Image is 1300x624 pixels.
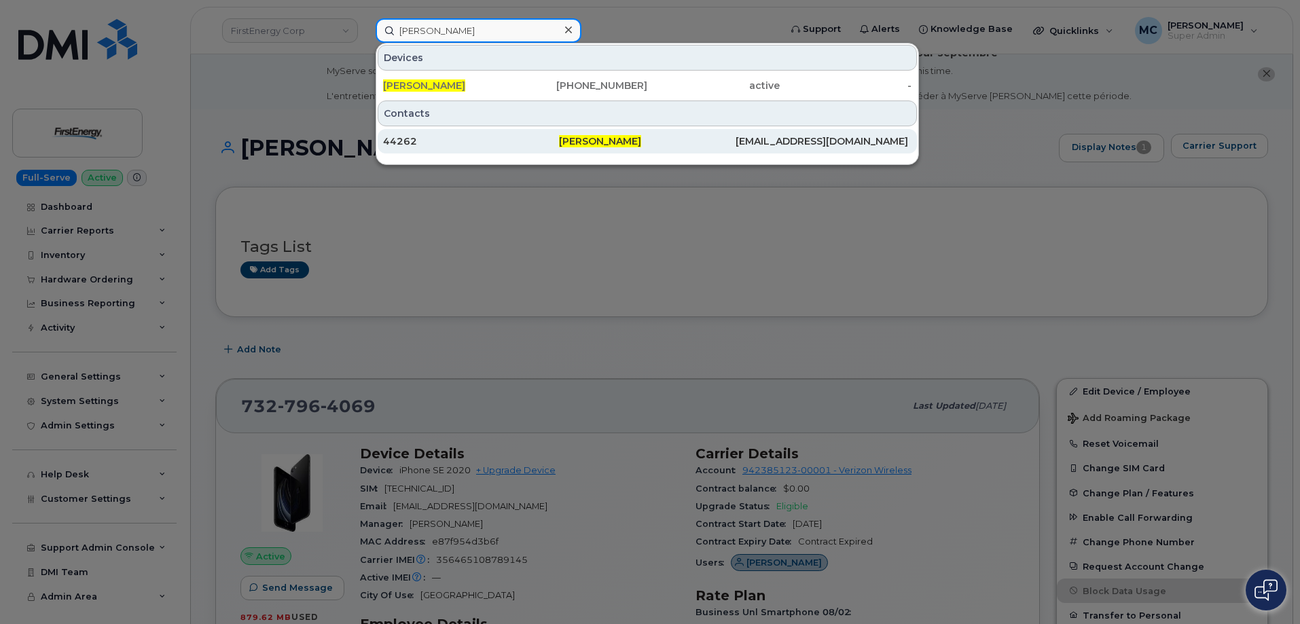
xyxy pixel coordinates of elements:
div: Devices [378,45,917,71]
div: [PHONE_NUMBER] [516,79,648,92]
div: - [780,79,912,92]
span: [PERSON_NAME] [559,135,641,147]
div: Contacts [378,100,917,126]
input: Find something... [376,18,581,43]
img: Open chat [1254,579,1278,601]
span: [PERSON_NAME] [383,79,465,92]
div: 44262 [383,134,559,148]
div: [EMAIL_ADDRESS][DOMAIN_NAME] [736,134,911,148]
a: [PERSON_NAME][PHONE_NUMBER]active- [378,73,917,98]
div: active [647,79,780,92]
a: 44262[PERSON_NAME][EMAIL_ADDRESS][DOMAIN_NAME] [378,129,917,153]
